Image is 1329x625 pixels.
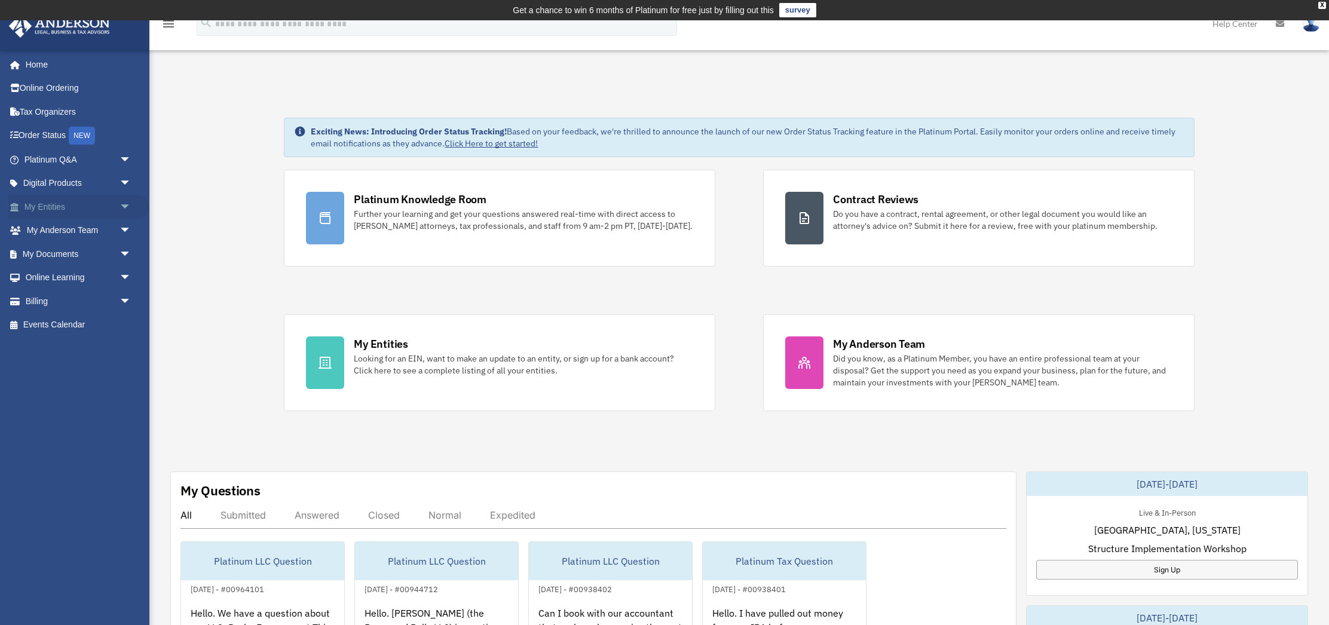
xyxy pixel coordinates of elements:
div: Did you know, as a Platinum Member, you have an entire professional team at your disposal? Get th... [833,353,1172,388]
a: Click Here to get started! [445,138,538,149]
div: Get a chance to win 6 months of Platinum for free just by filling out this [513,3,774,17]
div: NEW [69,127,95,145]
a: Home [8,53,143,76]
a: Online Ordering [8,76,149,100]
div: Submitted [221,509,266,521]
div: Looking for an EIN, want to make an update to an entity, or sign up for a bank account? Click her... [354,353,693,376]
div: [DATE] - #00964101 [181,582,274,595]
div: Normal [428,509,461,521]
div: My Entities [354,336,408,351]
div: [DATE]-[DATE] [1027,472,1307,496]
a: My Anderson Teamarrow_drop_down [8,219,149,243]
a: Platinum Q&Aarrow_drop_down [8,148,149,171]
div: Do you have a contract, rental agreement, or other legal document you would like an attorney's ad... [833,208,1172,232]
span: arrow_drop_down [120,195,143,219]
a: My Entitiesarrow_drop_down [8,195,149,219]
div: Further your learning and get your questions answered real-time with direct access to [PERSON_NAM... [354,208,693,232]
span: arrow_drop_down [120,289,143,314]
span: Structure Implementation Workshop [1088,541,1247,556]
span: arrow_drop_down [120,171,143,196]
div: Platinum Tax Question [703,542,866,580]
a: My Entities Looking for an EIN, want to make an update to an entity, or sign up for a bank accoun... [284,314,715,411]
div: [DATE] - #00944712 [355,582,448,595]
strong: Exciting News: Introducing Order Status Tracking! [311,126,507,137]
div: Platinum LLC Question [529,542,692,580]
div: Contract Reviews [833,192,918,207]
a: Billingarrow_drop_down [8,289,149,313]
div: [DATE] - #00938401 [703,582,795,595]
div: Answered [295,509,339,521]
a: Sign Up [1036,560,1298,580]
a: My Documentsarrow_drop_down [8,242,149,266]
span: arrow_drop_down [120,219,143,243]
div: Platinum LLC Question [181,542,344,580]
div: close [1318,2,1326,9]
div: Platinum Knowledge Room [354,192,486,207]
span: arrow_drop_down [120,148,143,172]
a: menu [161,21,176,31]
span: [GEOGRAPHIC_DATA], [US_STATE] [1094,523,1241,537]
a: survey [779,3,816,17]
img: Anderson Advisors Platinum Portal [5,14,114,38]
i: menu [161,17,176,31]
img: User Pic [1302,15,1320,32]
a: My Anderson Team Did you know, as a Platinum Member, you have an entire professional team at your... [763,314,1195,411]
div: Based on your feedback, we're thrilled to announce the launch of our new Order Status Tracking fe... [311,125,1184,149]
i: search [200,16,213,29]
div: [DATE] - #00938402 [529,582,621,595]
div: Live & In-Person [1129,505,1205,518]
div: My Questions [180,482,261,500]
a: Order StatusNEW [8,124,149,148]
div: My Anderson Team [833,336,925,351]
a: Contract Reviews Do you have a contract, rental agreement, or other legal document you would like... [763,170,1195,266]
a: Digital Productsarrow_drop_down [8,171,149,195]
a: Tax Organizers [8,100,149,124]
div: Closed [368,509,400,521]
div: Platinum LLC Question [355,542,518,580]
span: arrow_drop_down [120,266,143,290]
div: Expedited [490,509,535,521]
div: All [180,509,192,521]
a: Platinum Knowledge Room Further your learning and get your questions answered real-time with dire... [284,170,715,266]
a: Events Calendar [8,313,149,337]
span: arrow_drop_down [120,242,143,266]
a: Online Learningarrow_drop_down [8,266,149,290]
